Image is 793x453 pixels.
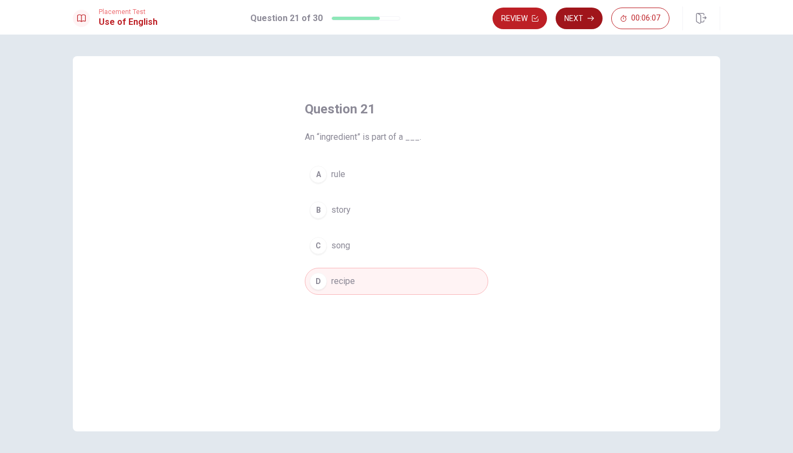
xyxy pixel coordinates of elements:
[631,14,660,23] span: 00:06:07
[305,268,488,295] button: Drecipe
[331,204,351,217] span: story
[305,197,488,224] button: Bstory
[305,232,488,259] button: Csong
[310,166,327,183] div: A
[305,131,488,144] span: An “ingredient” is part of a ___.
[556,8,603,29] button: Next
[310,273,327,290] div: D
[250,12,323,25] h1: Question 21 of 30
[305,161,488,188] button: Arule
[310,201,327,219] div: B
[99,16,158,29] h1: Use of English
[331,168,345,181] span: rule
[331,239,350,252] span: song
[493,8,547,29] button: Review
[331,275,355,288] span: recipe
[310,237,327,254] div: C
[99,8,158,16] span: Placement Test
[611,8,669,29] button: 00:06:07
[305,100,488,118] h4: Question 21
